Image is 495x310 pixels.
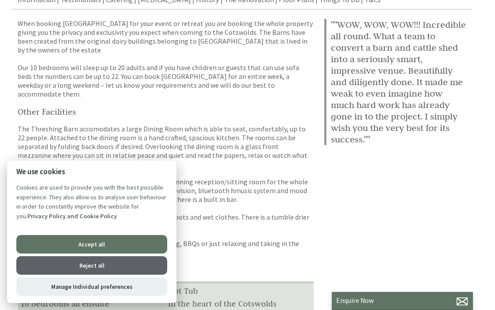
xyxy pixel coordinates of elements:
li: 10 bedrooms all ensuite [18,297,165,310]
p: When booking [GEOGRAPHIC_DATA] for your event or retreat you are booking the whole property givin... [18,19,314,98]
h2: We use cookies [7,168,176,176]
li: In the heart of the Cotswolds [165,297,313,310]
a: Privacy Policy and Cookie Policy [27,212,117,220]
button: Accept all [16,235,167,254]
button: Reject all [16,256,167,275]
button: Manage Individual preferences [16,277,167,296]
h2: Other Facilities [18,106,314,117]
p: Enquire Now [336,296,469,305]
li: Hot Tub [165,284,313,297]
p: Cookies are used to provide you with the best possible experience. They also allow us to analyse ... [7,183,176,228]
p: The Threshing Barn accomodates a large Dining Room which is able to seat, comfortably, up to 22 p... [18,124,314,274]
blockquote: ""WOW, WOW, WOW!!! Incredible all round. What a team to convert a barn and cattle shed into a ser... [324,19,467,145]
